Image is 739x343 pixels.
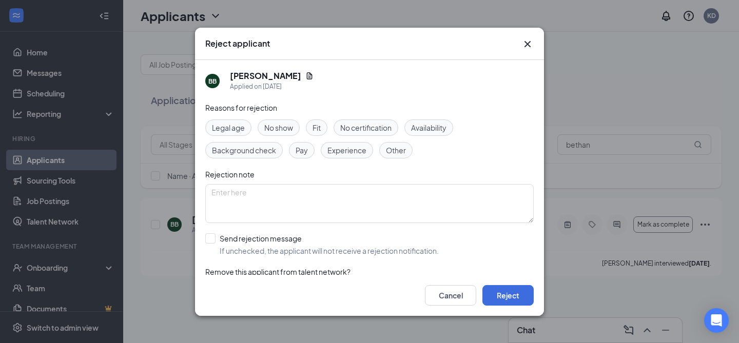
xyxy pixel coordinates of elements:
div: Open Intercom Messenger [704,308,729,333]
span: Pay [296,145,308,156]
h3: Reject applicant [205,38,270,49]
span: Legal age [212,122,245,133]
span: Availability [411,122,446,133]
span: No certification [340,122,392,133]
div: BB [208,76,217,85]
span: Reasons for rejection [205,103,277,112]
div: Applied on [DATE] [230,82,314,92]
button: Close [521,38,534,50]
span: No show [264,122,293,133]
button: Cancel [425,285,476,305]
button: Reject [482,285,534,305]
span: Background check [212,145,276,156]
span: Rejection note [205,170,255,179]
span: Remove this applicant from talent network? [205,267,351,276]
span: Experience [327,145,366,156]
span: Fit [313,122,321,133]
h5: [PERSON_NAME] [230,70,301,82]
span: Other [386,145,406,156]
svg: Document [305,72,314,80]
svg: Cross [521,38,534,50]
